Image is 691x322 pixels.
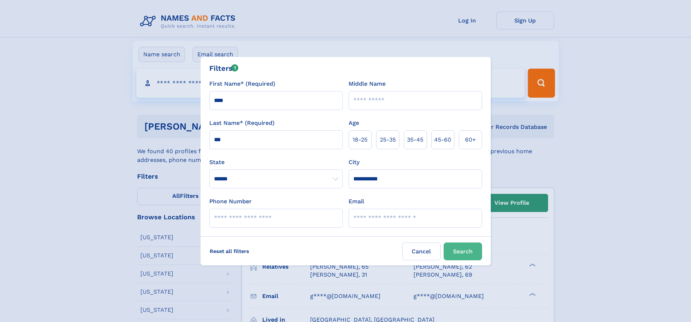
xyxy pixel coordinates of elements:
[209,80,275,88] label: First Name* (Required)
[349,119,359,127] label: Age
[349,158,359,167] label: City
[434,135,451,144] span: 45‑60
[349,197,364,206] label: Email
[402,242,441,260] label: Cancel
[209,119,275,127] label: Last Name* (Required)
[209,63,239,74] div: Filters
[205,242,254,260] label: Reset all filters
[444,242,482,260] button: Search
[465,135,476,144] span: 60+
[209,158,343,167] label: State
[407,135,423,144] span: 35‑45
[209,197,252,206] label: Phone Number
[353,135,367,144] span: 18‑25
[349,80,386,88] label: Middle Name
[380,135,396,144] span: 25‑35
